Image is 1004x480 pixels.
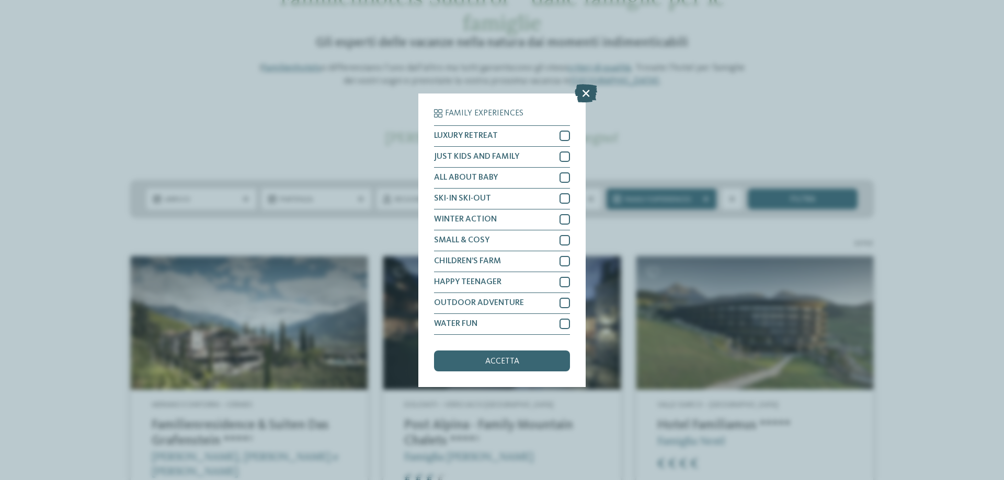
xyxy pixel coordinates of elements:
[434,278,501,286] span: HAPPY TEENAGER
[434,194,491,203] span: SKI-IN SKI-OUT
[445,109,523,118] span: Family Experiences
[485,357,519,366] span: accetta
[434,320,477,328] span: WATER FUN
[434,257,501,265] span: CHILDREN’S FARM
[434,215,497,224] span: WINTER ACTION
[434,173,498,182] span: ALL ABOUT BABY
[434,153,519,161] span: JUST KIDS AND FAMILY
[434,132,498,140] span: LUXURY RETREAT
[434,299,524,307] span: OUTDOOR ADVENTURE
[434,236,489,244] span: SMALL & COSY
